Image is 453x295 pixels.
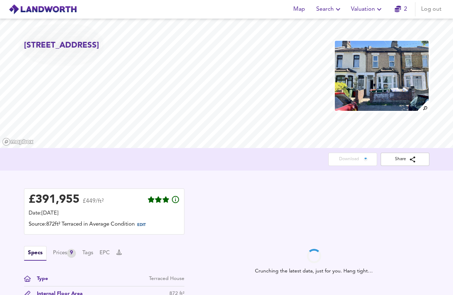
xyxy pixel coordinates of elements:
[29,195,79,205] div: £ 391,955
[389,2,412,16] button: 2
[67,249,76,258] div: 9
[381,153,429,166] button: Share
[53,249,76,258] button: Prices9
[2,138,34,146] a: Mapbox homepage
[137,223,146,227] span: EDIT
[100,249,110,257] button: EPC
[351,4,384,14] span: Valuation
[9,4,77,15] img: logo
[255,263,373,275] span: Crunching the latest data, just for you. Hang tight…
[288,2,310,16] button: Map
[24,40,99,51] h2: [STREET_ADDRESS]
[418,2,444,16] button: Log out
[421,4,442,14] span: Log out
[53,249,76,258] div: Prices
[313,2,345,16] button: Search
[290,4,308,14] span: Map
[82,249,93,257] button: Tags
[149,275,184,282] div: Terraced House
[29,210,180,217] div: Date: [DATE]
[83,198,104,209] span: £449/ft²
[29,221,180,230] div: Source: 872ft² Terraced in Average Condition
[395,4,407,14] a: 2
[316,4,342,14] span: Search
[386,156,424,163] span: Share
[417,99,429,112] img: search
[334,40,429,112] img: property
[348,2,386,16] button: Valuation
[24,246,47,261] button: Specs
[31,275,48,282] div: Type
